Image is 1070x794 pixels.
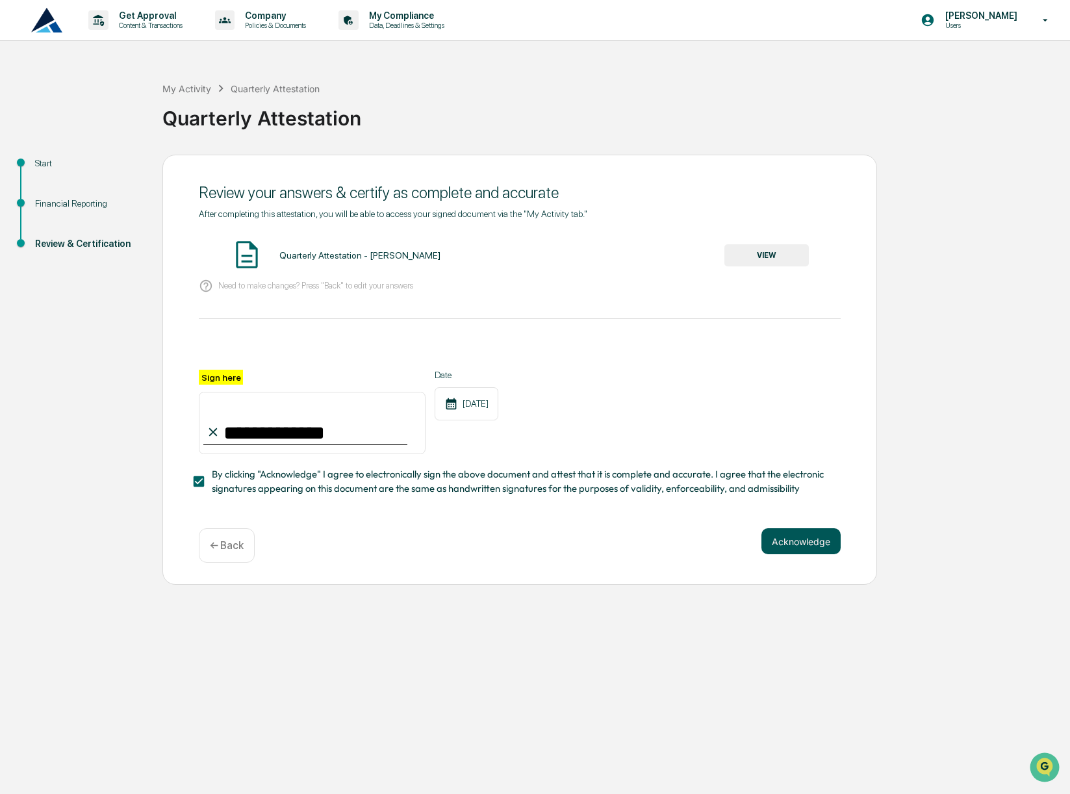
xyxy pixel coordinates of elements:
span: Attestations [107,164,161,177]
p: Policies & Documents [235,21,312,30]
p: Users [935,21,1024,30]
p: My Compliance [359,10,451,21]
iframe: Open customer support [1028,751,1064,786]
p: [PERSON_NAME] [935,10,1024,21]
div: Review your answers & certify as complete and accurate [199,183,841,202]
button: VIEW [724,244,809,266]
div: We're available if you need us! [44,112,164,123]
p: Data, Deadlines & Settings [359,21,451,30]
div: Start [35,157,142,170]
div: 🗄️ [94,165,105,175]
a: 🗄️Attestations [89,159,166,182]
p: Content & Transactions [108,21,189,30]
p: ← Back [210,539,244,552]
img: logo [31,8,62,32]
div: 🔎 [13,190,23,200]
a: 🖐️Preclearance [8,159,89,182]
span: Preclearance [26,164,84,177]
a: 🔎Data Lookup [8,183,87,207]
label: Date [435,370,498,380]
div: Review & Certification [35,237,142,251]
p: How can we help? [13,27,236,48]
div: Quarterly Attestation [162,96,1064,130]
span: After completing this attestation, you will be able to access your signed document via the "My Ac... [199,209,587,219]
div: 🖐️ [13,165,23,175]
img: 1746055101610-c473b297-6a78-478c-a979-82029cc54cd1 [13,99,36,123]
a: Powered byPylon [92,220,157,230]
button: Start new chat [221,103,236,119]
span: By clicking "Acknowledge" I agree to electronically sign the above document and attest that it is... [212,467,830,496]
div: Start new chat [44,99,213,112]
button: Acknowledge [761,528,841,554]
p: Company [235,10,312,21]
div: [DATE] [435,387,498,420]
span: Data Lookup [26,188,82,201]
span: Pylon [129,220,157,230]
img: Document Icon [231,238,263,271]
div: Financial Reporting [35,197,142,211]
label: Sign here [199,370,243,385]
div: My Activity [162,83,211,94]
p: Need to make changes? Press "Back" to edit your answers [218,281,413,290]
div: Quarterly Attestation [231,83,320,94]
p: Get Approval [108,10,189,21]
div: Quarterly Attestation - [PERSON_NAME] [279,250,440,261]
